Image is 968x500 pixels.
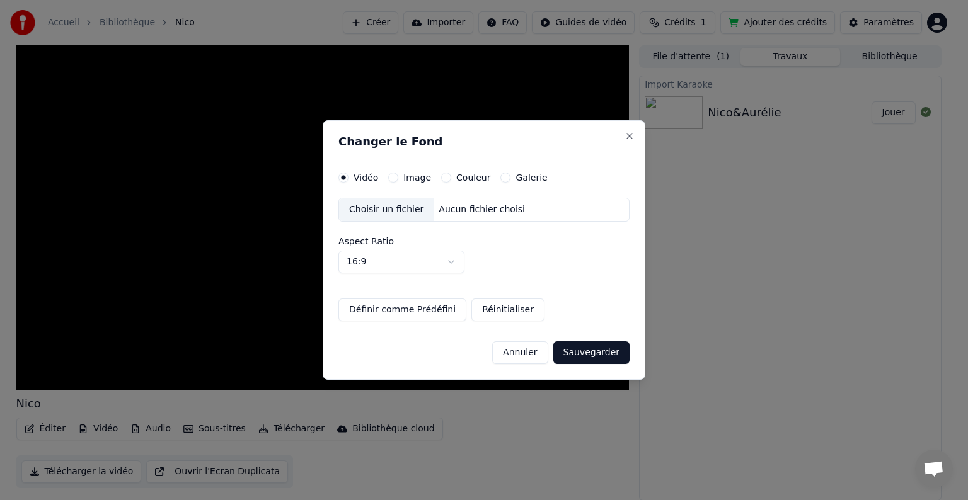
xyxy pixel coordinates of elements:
[338,237,630,246] label: Aspect Ratio
[434,203,530,216] div: Aucun fichier choisi
[456,173,490,182] label: Couleur
[338,298,466,321] button: Définir comme Prédéfini
[553,341,630,364] button: Sauvegarder
[354,173,378,182] label: Vidéo
[516,173,547,182] label: Galerie
[339,198,434,221] div: Choisir un fichier
[492,341,548,364] button: Annuler
[471,298,544,321] button: Réinitialiser
[338,136,630,147] h2: Changer le Fond
[403,173,431,182] label: Image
